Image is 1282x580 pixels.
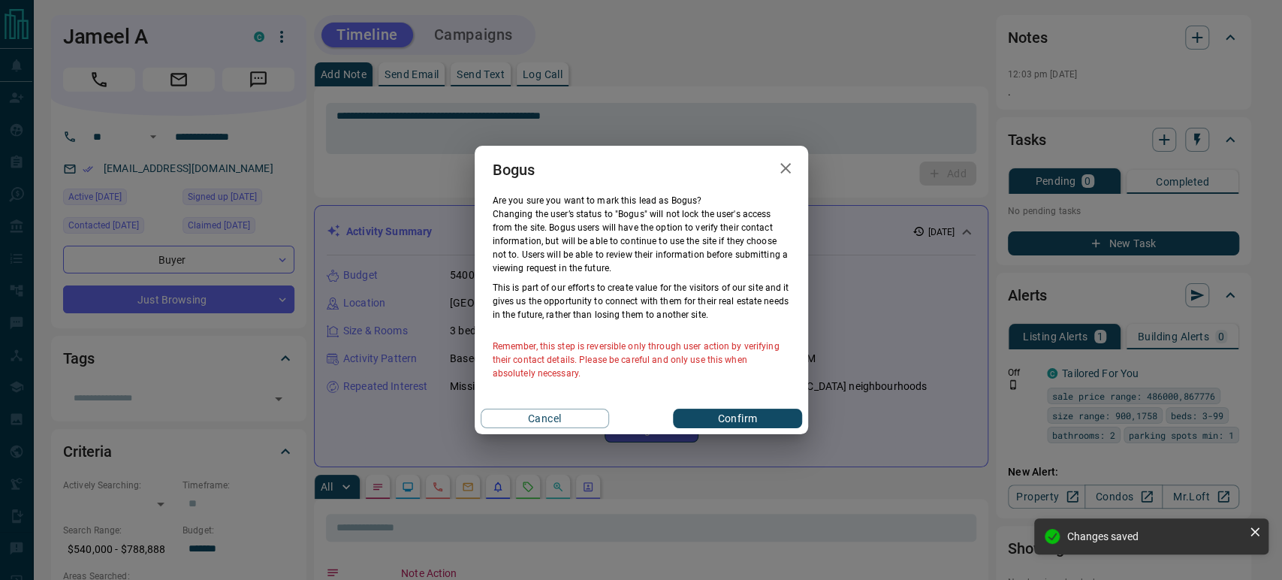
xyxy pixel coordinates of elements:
[493,207,790,275] p: Changing the user’s status to "Bogus" will not lock the user's access from the site. Bogus users ...
[475,146,554,194] h2: Bogus
[1067,530,1243,542] div: Changes saved
[493,281,790,322] p: This is part of our efforts to create value for the visitors of our site and it gives us the oppo...
[673,409,801,428] button: Confirm
[481,409,609,428] button: Cancel
[493,194,790,207] p: Are you sure you want to mark this lead as Bogus ?
[493,340,790,380] p: Remember, this step is reversible only through user action by verifying their contact details. Pl...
